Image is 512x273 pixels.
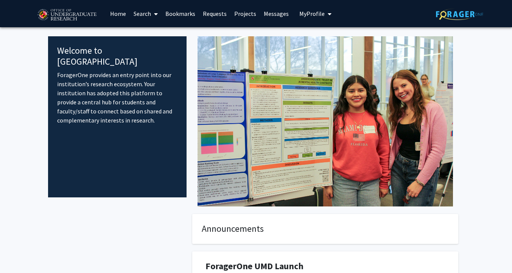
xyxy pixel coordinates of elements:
[35,6,99,25] img: University of Maryland Logo
[436,8,483,20] img: ForagerOne Logo
[260,0,293,27] a: Messages
[205,261,445,272] h1: ForagerOne UMD Launch
[57,70,178,125] p: ForagerOne provides an entry point into our institution’s research ecosystem. Your institution ha...
[198,36,453,206] img: Cover Image
[57,45,178,67] h4: Welcome to [GEOGRAPHIC_DATA]
[202,223,449,234] h4: Announcements
[130,0,162,27] a: Search
[230,0,260,27] a: Projects
[106,0,130,27] a: Home
[199,0,230,27] a: Requests
[6,239,32,267] iframe: Chat
[299,10,325,17] span: My Profile
[162,0,199,27] a: Bookmarks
